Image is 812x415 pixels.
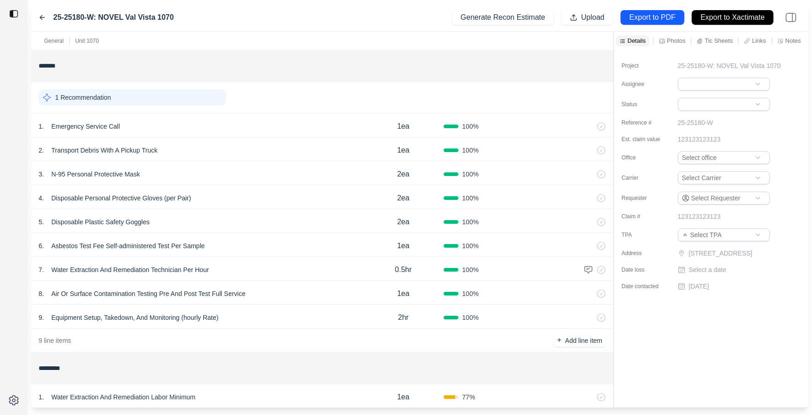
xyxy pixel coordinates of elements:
p: Water Extraction And Remediation Technician Per Hour [48,263,213,276]
p: Generate Recon Estimate [461,12,545,23]
p: 2 . [39,146,44,155]
p: Upload [581,12,604,23]
p: 1 . [39,122,44,131]
p: Details [627,37,646,45]
p: [DATE] [689,282,709,291]
p: Links [752,37,766,45]
span: 100 % [462,289,479,298]
p: 25-25180-W [678,118,713,127]
p: N-95 Personal Protective Mask [48,168,144,181]
p: 7 . [39,265,44,274]
label: Carrier [621,174,667,182]
span: 100 % [462,265,479,274]
label: Reference # [621,119,667,126]
p: 1 Recommendation [55,93,111,102]
img: toggle sidebar [9,9,18,18]
p: Disposable Personal Protective Gloves (per Pair) [48,192,195,205]
span: 77 % [462,392,475,402]
span: 100 % [462,193,479,203]
p: Air Or Surface Contamination Testing Pre And Post Test Full Service [48,287,249,300]
label: Status [621,101,667,108]
label: Date loss [621,266,667,273]
p: Unit 1070 [75,37,99,45]
p: 8 . [39,289,44,298]
p: Tic Sheets [705,37,733,45]
p: 5 . [39,217,44,227]
p: Photos [667,37,685,45]
label: TPA [621,231,667,239]
label: Address [621,250,667,257]
p: Equipment Setup, Takedown, And Monitoring (hourly Rate) [48,311,222,324]
p: 2hr [398,312,409,323]
label: Requester [621,194,667,202]
p: 1ea [397,145,410,156]
label: Project [621,62,667,69]
p: 2ea [397,193,410,204]
p: + [557,335,561,346]
p: Export to Xactimate [700,12,765,23]
label: 25-25180-W: NOVEL Val Vista 1070 [53,12,174,23]
p: Transport Debris With A Pickup Truck [48,144,161,157]
label: Claim # [621,213,667,220]
p: Asbestos Test Fee Self-administered Test Per Sample [48,239,209,252]
button: +Add line item [553,334,606,347]
span: 100 % [462,313,479,322]
p: General [44,37,64,45]
label: Date contacted [621,283,667,290]
p: 1ea [397,240,410,251]
p: Add line item [565,336,602,345]
p: Water Extraction And Remediation Labor Minimum [48,391,199,404]
button: Generate Recon Estimate [452,10,554,25]
p: 2ea [397,216,410,227]
p: 9 line items [39,336,71,345]
button: Upload [561,10,613,25]
p: 9 . [39,313,44,322]
p: Disposable Plastic Safety Goggles [48,216,153,228]
button: Export to Xactimate [692,10,773,25]
span: 100 % [462,146,479,155]
p: Notes [785,37,801,45]
span: 100 % [462,170,479,179]
p: 123123123123 [678,135,721,144]
p: 1ea [397,121,410,132]
p: 6 . [39,241,44,250]
p: Emergency Service Call [48,120,124,133]
span: 100 % [462,217,479,227]
p: 4 . [39,193,44,203]
p: 25-25180-W: NOVEL Val Vista 1070 [678,61,781,70]
img: comment [584,265,593,274]
p: Export to PDF [629,12,675,23]
label: Assignee [621,80,667,88]
label: Office [621,154,667,161]
p: 2ea [397,169,410,180]
p: 123123123123 [678,212,721,221]
span: 100 % [462,122,479,131]
p: Select a date [689,265,727,274]
button: Export to PDF [620,10,684,25]
p: 3 . [39,170,44,179]
p: [STREET_ADDRESS] [689,249,772,258]
img: right-panel.svg [781,7,801,28]
p: 0.5hr [395,264,412,275]
p: 1 . [39,392,44,402]
label: Est. claim value [621,136,667,143]
p: 1ea [397,288,410,299]
p: 1ea [397,392,410,403]
span: 100 % [462,241,479,250]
